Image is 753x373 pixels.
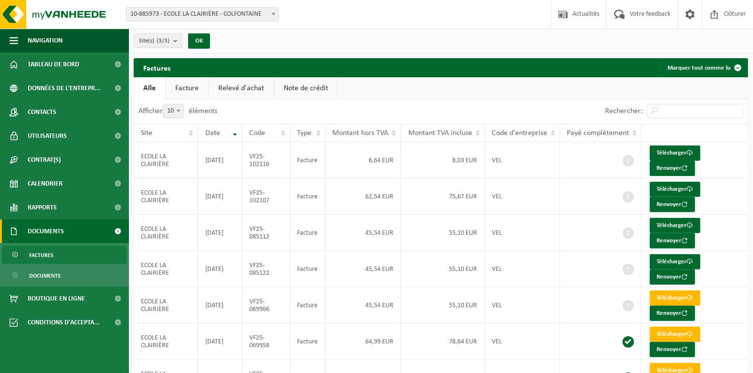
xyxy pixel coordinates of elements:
td: Facture [290,287,326,323]
span: 10 [163,104,184,118]
td: 55,10 EUR [401,215,485,251]
span: 10 [163,104,183,118]
td: VEL [485,215,560,251]
label: Afficher éléments [138,107,217,115]
td: VF25-102107 [242,178,290,215]
span: Contacts [28,100,56,124]
a: Documents [2,266,127,284]
span: Type [297,129,312,137]
td: VF25-069966 [242,287,290,323]
td: [DATE] [198,178,242,215]
td: [DATE] [198,142,242,178]
span: Code [249,129,265,137]
a: Télécharger [650,182,700,197]
td: VF25-085112 [242,215,290,251]
button: Renvoyer [650,342,695,357]
td: VF25-102116 [242,142,290,178]
span: Montant TVA incluse [408,129,472,137]
td: Facture [290,178,326,215]
span: Documents [28,219,64,243]
td: ECOLE LA CLAIRIÈRE [134,178,198,215]
label: Rechercher: [605,108,643,115]
a: Télécharger [650,218,700,233]
span: Rapports [28,196,57,219]
td: 55,10 EUR [401,287,485,323]
td: Facture [290,251,326,287]
count: (3/3) [157,38,170,44]
td: Facture [290,142,326,178]
span: Navigation [28,29,63,52]
button: Renvoyer [650,233,695,249]
a: Factures [2,246,127,264]
td: VF25-085122 [242,251,290,287]
td: ECOLE LA CLAIRIÈRE [134,142,198,178]
button: Site(s)(3/3) [134,33,182,48]
h2: Factures [134,58,180,77]
a: Télécharger [650,327,700,342]
td: [DATE] [198,251,242,287]
span: Payé complètement [567,129,629,137]
button: Renvoyer [650,306,695,321]
span: Site [141,129,152,137]
span: Factures [29,246,53,264]
a: Note de crédit [274,77,338,99]
td: ECOLE LA CLAIRIÈRE [134,287,198,323]
td: 55,10 EUR [401,251,485,287]
td: [DATE] [198,323,242,360]
span: Documents [29,267,61,285]
span: Date [205,129,220,137]
a: Facture [166,77,208,99]
td: [DATE] [198,215,242,251]
td: VEL [485,251,560,287]
td: Facture [290,215,326,251]
span: Calendrier [28,172,63,196]
td: VF25-069958 [242,323,290,360]
span: Conditions d'accepta... [28,311,100,334]
span: Code d'entreprise [492,129,548,137]
span: 10-885973 - ECOLE LA CLAIRIÈRE - COLFONTAINE [127,8,278,21]
button: Renvoyer [650,197,695,212]
span: Site(s) [139,34,170,48]
a: Alle [134,77,165,99]
a: Télécharger [650,145,700,161]
td: 75,67 EUR [401,178,485,215]
button: OK [188,33,210,49]
span: Tableau de bord [28,52,79,76]
button: Marquer tout comme lu [660,58,747,77]
td: 45,54 EUR [326,251,402,287]
td: VEL [485,178,560,215]
button: Renvoyer [650,161,695,176]
span: Utilisateurs [28,124,67,148]
td: 62,54 EUR [326,178,402,215]
td: [DATE] [198,287,242,323]
td: 45,54 EUR [326,215,402,251]
span: Montant hors TVA [333,129,389,137]
td: 78,64 EUR [401,323,485,360]
span: Boutique en ligne [28,287,85,311]
td: ECOLE LA CLAIRIÈRE [134,215,198,251]
a: Relevé d'achat [209,77,274,99]
button: Renvoyer [650,269,695,285]
td: ECOLE LA CLAIRIÈRE [134,251,198,287]
a: Télécharger [650,254,700,269]
td: VEL [485,142,560,178]
td: 6,64 EUR [326,142,402,178]
span: 10-885973 - ECOLE LA CLAIRIÈRE - COLFONTAINE [126,7,279,21]
td: 45,54 EUR [326,287,402,323]
td: ECOLE LA CLAIRIÈRE [134,323,198,360]
td: VEL [485,323,560,360]
td: 64,99 EUR [326,323,402,360]
td: Facture [290,323,326,360]
span: Contrat(s) [28,148,61,172]
td: VEL [485,287,560,323]
span: Données de l'entrepr... [28,76,101,100]
a: Télécharger [650,290,700,306]
td: 8,03 EUR [401,142,485,178]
